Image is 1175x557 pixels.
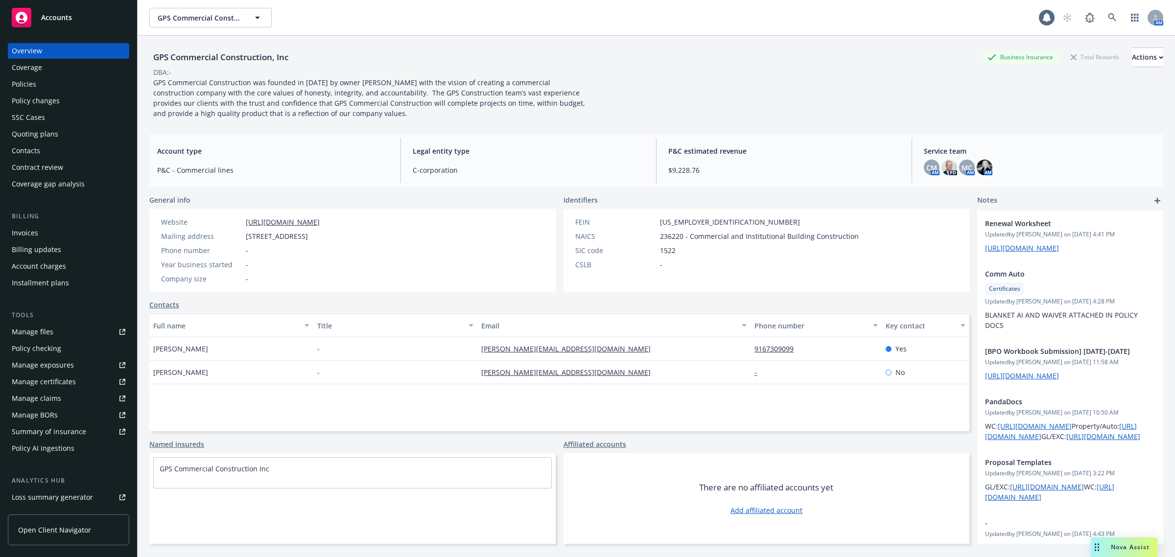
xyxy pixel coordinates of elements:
[977,210,1163,261] div: Renewal WorksheetUpdatedby [PERSON_NAME] on [DATE] 4:41 PM[URL][DOMAIN_NAME]
[12,242,61,257] div: Billing updates
[941,160,957,175] img: photo
[12,341,61,356] div: Policy checking
[8,258,129,274] a: Account charges
[12,93,60,109] div: Policy changes
[985,243,1059,253] a: [URL][DOMAIN_NAME]
[8,489,129,505] a: Loss summary generator
[8,60,129,75] a: Coverage
[161,245,242,255] div: Phone number
[1080,8,1100,27] a: Report a Bug
[12,374,76,390] div: Manage certificates
[317,344,320,354] span: -
[153,78,587,118] span: GPS Commercial Construction was founded in [DATE] by owner [PERSON_NAME] with the vision of creat...
[1066,51,1124,63] div: Total Rewards
[985,371,1059,380] a: [URL][DOMAIN_NAME]
[8,391,129,406] a: Manage claims
[12,110,45,125] div: SSC Cases
[12,391,61,406] div: Manage claims
[161,259,242,270] div: Year business started
[246,274,248,284] span: -
[575,259,656,270] div: CSLB
[985,310,1140,330] span: BLANKET AI AND WAIVER ATTACHED IN POLICY DOCS
[985,269,1130,279] span: Comm Auto
[12,489,93,505] div: Loss summary generator
[153,344,208,354] span: [PERSON_NAME]
[313,314,477,337] button: Title
[413,165,644,175] span: C-corporation
[575,217,656,227] div: FEIN
[660,245,676,255] span: 1522
[985,297,1155,306] span: Updated by [PERSON_NAME] on [DATE] 4:28 PM
[895,344,907,354] span: Yes
[1103,8,1122,27] a: Search
[481,321,736,331] div: Email
[12,441,74,456] div: Policy AI ingestions
[660,231,859,241] span: 236220 - Commercial and Institutional Building Construction
[8,476,129,486] div: Analytics hub
[882,314,969,337] button: Key contact
[1091,537,1157,557] button: Nova Assist
[8,76,129,92] a: Policies
[8,441,129,456] a: Policy AI ingestions
[12,225,38,241] div: Invoices
[413,146,644,156] span: Legal entity type
[8,4,129,31] a: Accounts
[149,8,272,27] button: GPS Commercial Construction, Inc
[985,218,1130,229] span: Renewal Worksheet
[153,367,208,377] span: [PERSON_NAME]
[153,321,299,331] div: Full name
[246,217,320,227] a: [URL][DOMAIN_NAME]
[8,424,129,440] a: Summary of insurance
[8,126,129,142] a: Quoting plans
[985,346,1130,356] span: [BPO Workbook Submission] [DATE]-[DATE]
[157,165,389,175] span: P&C - Commercial lines
[12,160,63,175] div: Contract review
[8,275,129,291] a: Installment plans
[481,368,658,377] a: [PERSON_NAME][EMAIL_ADDRESS][DOMAIN_NAME]
[985,230,1155,239] span: Updated by [PERSON_NAME] on [DATE] 4:41 PM
[1151,195,1163,207] a: add
[754,321,867,331] div: Phone number
[8,357,129,373] a: Manage exposures
[985,396,1130,407] span: PandaDocs
[1091,537,1103,557] div: Drag to move
[985,469,1155,478] span: Updated by [PERSON_NAME] on [DATE] 3:22 PM
[8,374,129,390] a: Manage certificates
[12,407,58,423] div: Manage BORs
[985,358,1155,367] span: Updated by [PERSON_NAME] on [DATE] 11:58 AM
[660,217,800,227] span: [US_EMPLOYER_IDENTIFICATION_NUMBER]
[1132,48,1163,67] div: Actions
[8,160,129,175] a: Contract review
[886,321,955,331] div: Key contact
[8,407,129,423] a: Manage BORs
[12,176,85,192] div: Coverage gap analysis
[985,530,1155,538] span: Updated by [PERSON_NAME] on [DATE] 4:43 PM
[985,482,1155,502] p: GL/EXC: WC:
[477,314,751,337] button: Email
[985,421,1155,441] p: WC: Property/Auto: GL/EXC:
[977,261,1163,338] div: Comm AutoCertificatesUpdatedby [PERSON_NAME] on [DATE] 4:28 PMBLANKET AI AND WAIVER ATTACHED IN P...
[8,143,129,159] a: Contacts
[149,314,313,337] button: Full name
[12,258,66,274] div: Account charges
[1066,432,1140,441] a: [URL][DOMAIN_NAME]
[985,457,1130,467] span: Proposal Templates
[160,464,269,473] a: GPS Commercial Construction Inc
[699,482,833,493] span: There are no affiliated accounts yet
[317,321,463,331] div: Title
[668,146,900,156] span: P&C estimated revenue
[1125,8,1145,27] a: Switch app
[977,338,1163,389] div: [BPO Workbook Submission] [DATE]-[DATE]Updatedby [PERSON_NAME] on [DATE] 11:58 AM[URL][DOMAIN_NAME]
[8,211,129,221] div: Billing
[983,51,1058,63] div: Business Insurance
[985,543,1067,552] strong: MASTER DRIVE Incl. CCD:
[575,245,656,255] div: SIC code
[564,195,598,205] span: Identifiers
[12,324,53,340] div: Manage files
[246,259,248,270] span: -
[12,424,86,440] div: Summary of insurance
[12,275,69,291] div: Installment plans
[8,110,129,125] a: SSC Cases
[751,314,882,337] button: Phone number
